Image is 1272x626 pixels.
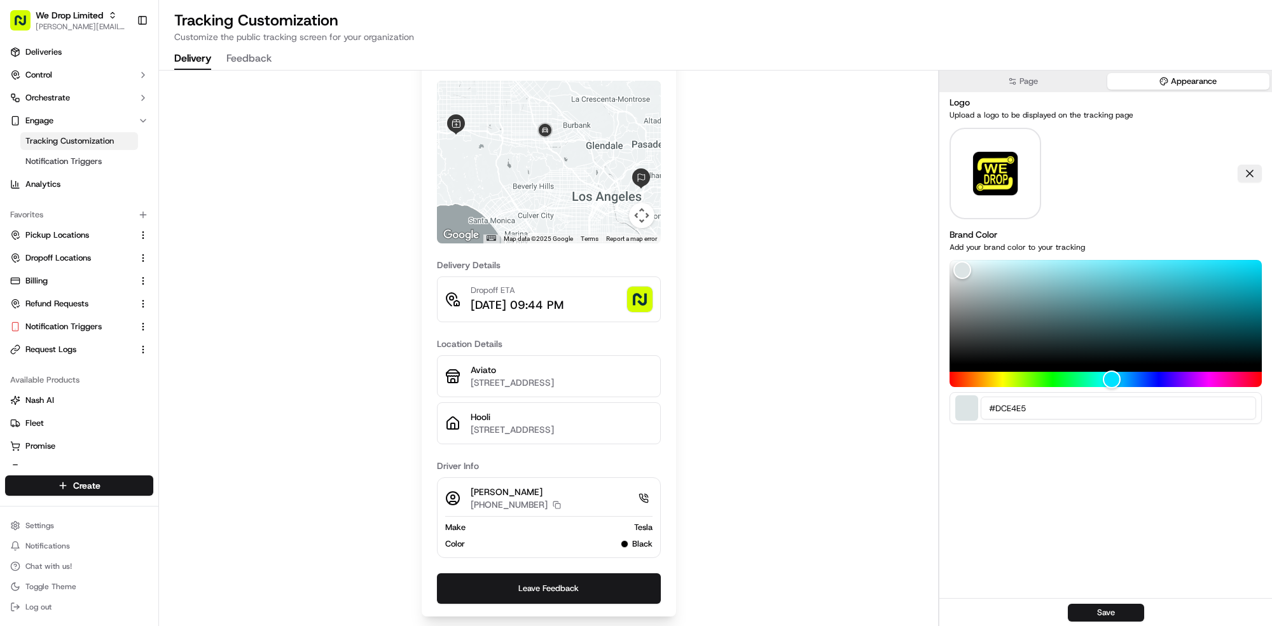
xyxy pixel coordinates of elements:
button: Log out [5,598,153,616]
p: [STREET_ADDRESS] [471,376,653,389]
button: Billing [5,271,153,291]
a: Tracking Customization [20,132,138,150]
button: Control [5,65,153,85]
span: nakirzaman [39,197,84,207]
a: Refund Requests [10,298,133,310]
p: Upload a logo to be displayed on the tracking page [950,110,1262,120]
a: Billing [10,275,133,287]
p: [STREET_ADDRESS] [471,423,653,436]
a: Promise [10,440,148,452]
span: Knowledge Base [25,284,97,297]
img: 1727276513143-84d647e1-66c0-4f92-a045-3c9f9f5dfd92 [27,121,50,144]
span: Deliveries [25,46,62,58]
img: ezil cloma [13,219,33,240]
div: Favorites [5,205,153,225]
span: [DATE] [88,231,114,242]
span: Tracking Customization [25,135,114,147]
a: Nash AI [10,395,148,406]
p: [DATE] 09:44 PM [471,296,563,314]
button: Save [1068,604,1144,622]
a: Product Catalog [10,463,148,475]
button: Notification Triggers [5,316,153,337]
button: Chat with us! [5,557,153,575]
button: We Drop Limited[PERSON_NAME][EMAIL_ADDRESS][DOMAIN_NAME] [5,5,132,36]
span: Billing [25,275,48,287]
span: Notification Triggers [25,321,102,332]
span: [DATE] [94,197,120,207]
span: • [80,231,85,242]
button: Product Catalog [5,459,153,479]
img: logo-public_tracking_screen-We%2520Drop%2520Limited-1696872157893.png [961,128,1030,219]
h2: Tracking Customization [174,10,1257,31]
span: Pylon [127,315,154,325]
a: Pickup Locations [10,229,133,241]
img: 1736555255976-a54dd68f-1ca7-489b-9aae-adbdc363a1c4 [13,121,36,144]
h3: Driver Info [437,459,661,472]
a: Request Logs [10,344,133,355]
span: Fleet [25,418,44,429]
a: Open this area in Google Maps (opens a new window) [440,227,482,243]
span: Toggle Theme [25,582,76,592]
span: Pickup Locations [25,229,89,241]
a: Analytics [5,174,153,194]
a: Terms (opens in new tab) [581,235,598,242]
label: Brand Color [950,229,997,240]
div: We're available if you need us! [57,134,175,144]
div: 📗 [13,285,23,296]
span: Tesla [634,522,653,533]
a: Notification Triggers [10,321,133,332]
button: [PERSON_NAME][EMAIL_ADDRESS][DOMAIN_NAME] [36,22,127,32]
div: Hue [950,372,1262,387]
img: nakirzaman [13,185,33,205]
button: Start new chat [216,125,232,140]
img: Nash [13,13,38,38]
a: Dropoff Locations [10,252,133,264]
p: Dropoff ETA [471,285,563,296]
a: Powered byPylon [90,315,154,325]
button: Settings [5,517,153,534]
span: API Documentation [120,284,204,297]
button: Toggle Theme [5,578,153,595]
button: Keyboard shortcuts [487,235,495,241]
button: Pickup Locations [5,225,153,245]
button: We Drop Limited [36,9,103,22]
button: Nash AI [5,390,153,411]
p: Welcome 👋 [13,51,232,71]
span: Notification Triggers [25,156,102,167]
p: Customize the public tracking screen for your organization [174,31,1257,43]
p: [PHONE_NUMBER] [471,498,548,511]
span: Dropoff Locations [25,252,91,264]
button: See all [197,163,232,178]
span: Refund Requests [25,298,88,310]
p: Add your brand color to your tracking [950,242,1262,252]
span: Color [445,538,465,550]
button: Promise [5,436,153,456]
button: Map camera controls [629,203,654,228]
span: Black [632,538,653,550]
a: Notification Triggers [20,153,138,170]
button: Orchestrate [5,88,153,108]
div: 💻 [107,285,118,296]
div: Past conversations [13,165,85,175]
button: Leave Feedback [437,573,661,604]
button: Dropoff Locations [5,248,153,268]
span: Request Logs [25,344,76,355]
span: Notifications [25,541,70,551]
a: 📗Knowledge Base [8,279,102,302]
button: Delivery [174,48,211,70]
a: Fleet [10,418,148,429]
div: Color [950,260,1262,364]
a: Report a map error [606,235,657,242]
button: Appearance [1107,73,1270,90]
button: Create [5,475,153,496]
span: Control [25,69,52,81]
a: 💻API Documentation [102,279,209,302]
span: Orchestrate [25,92,70,104]
button: Feedback [226,48,272,70]
button: Fleet [5,413,153,433]
button: Notifications [5,537,153,555]
img: Google [440,227,482,243]
span: Log out [25,602,52,612]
